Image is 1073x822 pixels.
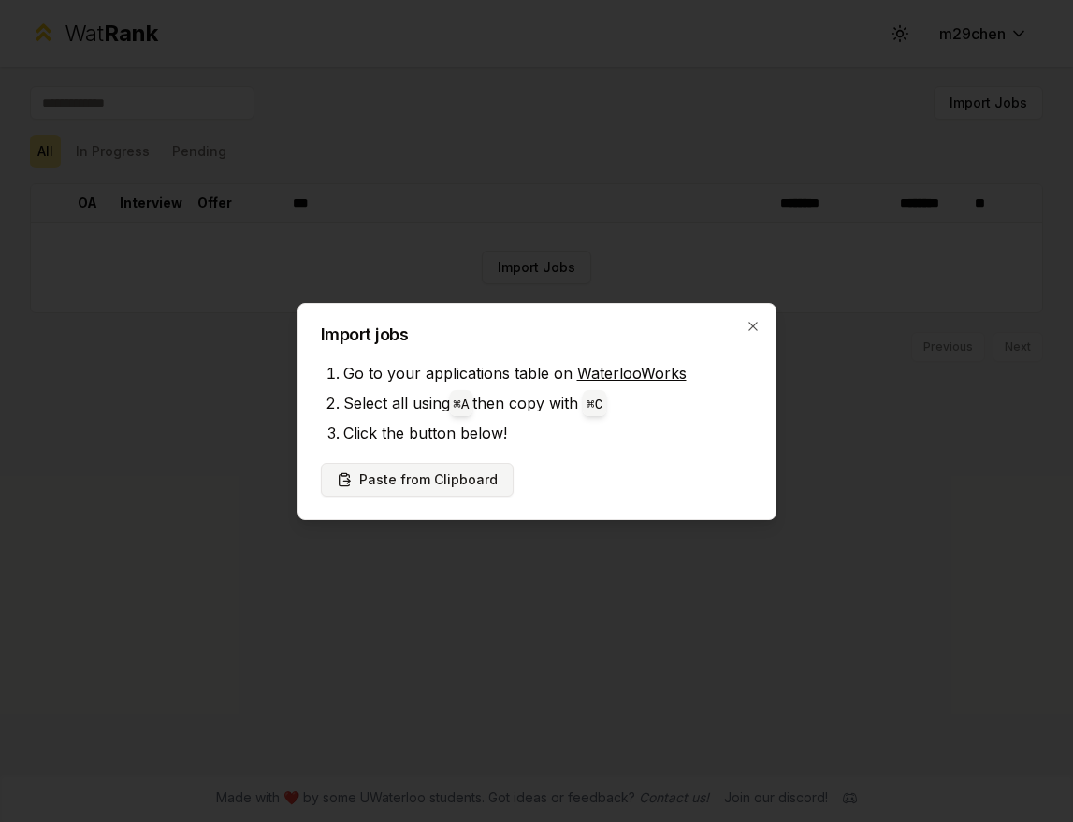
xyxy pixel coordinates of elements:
li: Go to your applications table on [343,358,753,388]
a: WaterlooWorks [577,364,687,382]
code: ⌘ C [587,397,602,412]
li: Click the button below! [343,418,753,448]
li: Select all using then copy with [343,388,753,418]
h2: Import jobs [321,326,753,343]
code: ⌘ A [454,397,470,412]
button: Paste from Clipboard [321,463,514,497]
